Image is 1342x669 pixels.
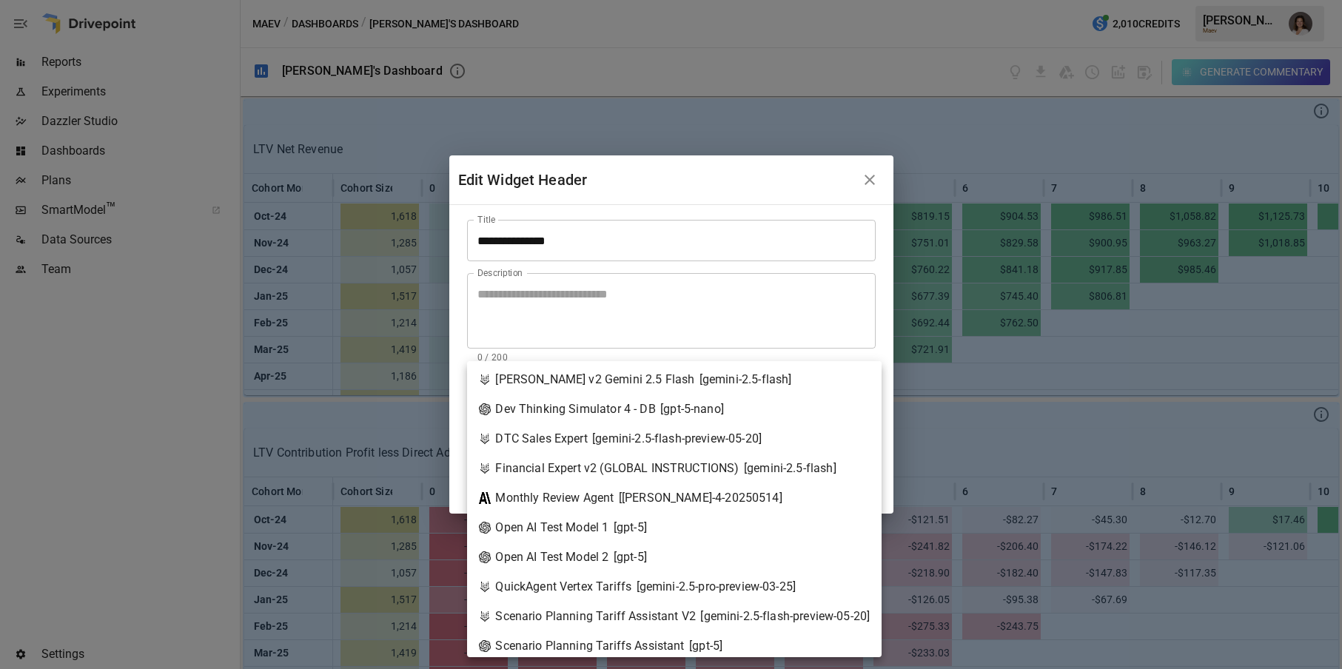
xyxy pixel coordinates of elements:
[479,640,491,652] img: openai
[479,374,491,386] img: vertexai
[479,608,870,625] div: Scenario Planning Tariff Assistant V2
[637,578,796,596] span: [ gemini-2.5-pro-preview-03-25 ]
[479,489,782,507] div: Monthly Review Agent
[479,581,491,593] img: vertexai
[479,371,791,389] div: [PERSON_NAME] v2 Gemini 2.5 Flash
[479,637,722,655] div: Scenario Planning Tariffs Assistant
[479,430,762,448] div: DTC Sales Expert
[479,433,491,445] img: vertexai
[744,460,836,477] span: [ gemini-2.5-flash ]
[479,403,491,415] img: openai
[619,489,782,507] span: [ [PERSON_NAME]-4-20250514 ]
[479,551,491,563] img: openai
[479,519,647,537] div: Open AI Test Model 1
[614,519,647,537] span: [ gpt-5 ]
[614,548,647,566] span: [ gpt-5 ]
[660,400,724,418] span: [ gpt-5-nano ]
[479,463,491,474] img: vertexai
[592,430,762,448] span: [ gemini-2.5-flash-preview-05-20 ]
[479,400,724,418] div: Dev Thinking Simulator 4 - DB
[479,548,647,566] div: Open AI Test Model 2
[479,611,491,622] img: vertexai
[699,371,792,389] span: [ gemini-2.5-flash ]
[479,492,491,504] img: anthropicai
[479,460,836,477] div: Financial Expert v2 (GLOBAL INSTRUCTIONS)
[700,608,870,625] span: [ gemini-2.5-flash-preview-05-20 ]
[479,578,796,596] div: QuickAgent Vertex Tariffs
[479,522,491,534] img: openai
[689,637,722,655] span: [ gpt-5 ]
